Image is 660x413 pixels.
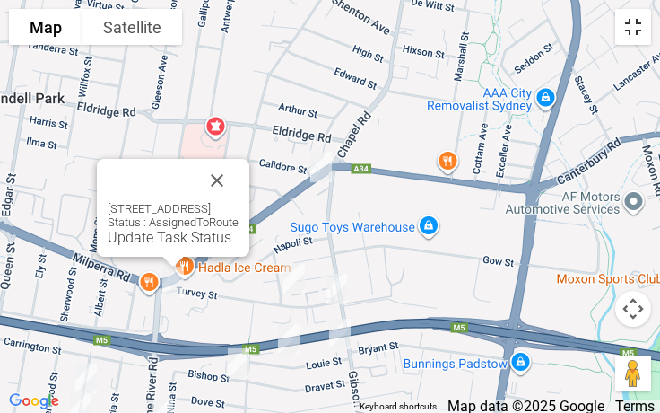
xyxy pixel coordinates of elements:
div: 178 Canterbury Road, BANKSTOWN NSW 2200<br>Status : AssignedToRoute<br><a href="/driver/booking/4... [303,145,339,189]
button: Keyboard shortcuts [360,400,437,413]
div: 60 Albert Street, REVESBY NSW 2212<br>Status : AssignedToRoute<br><a href="/driver/booking/479028... [68,356,104,401]
div: [STREET_ADDRESS] Status : AssignedToRoute [108,202,239,246]
div: 1 Turvey Street, REVESBY NSW 2212<br>Status : AssignedToRoute<br><a href="/driver/booking/479796/... [318,267,354,312]
button: Toggle fullscreen view [615,9,651,45]
div: 4A Louie Street, PADSTOW NSW 2211<br>Status : AssignedToRoute<br><a href="/driver/booking/480198/... [322,312,358,356]
button: Show satellite imagery [82,9,182,45]
button: Map camera controls [615,291,651,327]
div: 32 Turvey Street, REVESBY NSW 2212<br>Status : AssignedToRoute<br><a href="/driver/booking/480507... [276,257,312,302]
div: 1 The River Road, REVESBY NSW 2212<br>Status : AssignedToRoute<br><a href="/driver/booking/479863... [155,259,191,304]
a: Update Task Status [108,229,231,246]
button: Close [195,159,239,202]
button: Drag Pegman onto the map to open Street View [615,356,651,391]
img: Google [4,390,64,413]
a: Click to see this area on Google Maps [4,390,64,413]
div: 5 Bishop Street, REVESBY NSW 2212<br>Status : AssignedToRoute<br><a href="/driver/booking/480530/... [221,341,256,386]
button: Show street map [9,9,82,45]
div: 34 Louie Street, PADSTOW NSW 2211<br>Status : AssignedToRoute<br><a href="/driver/booking/479590/... [271,317,307,362]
